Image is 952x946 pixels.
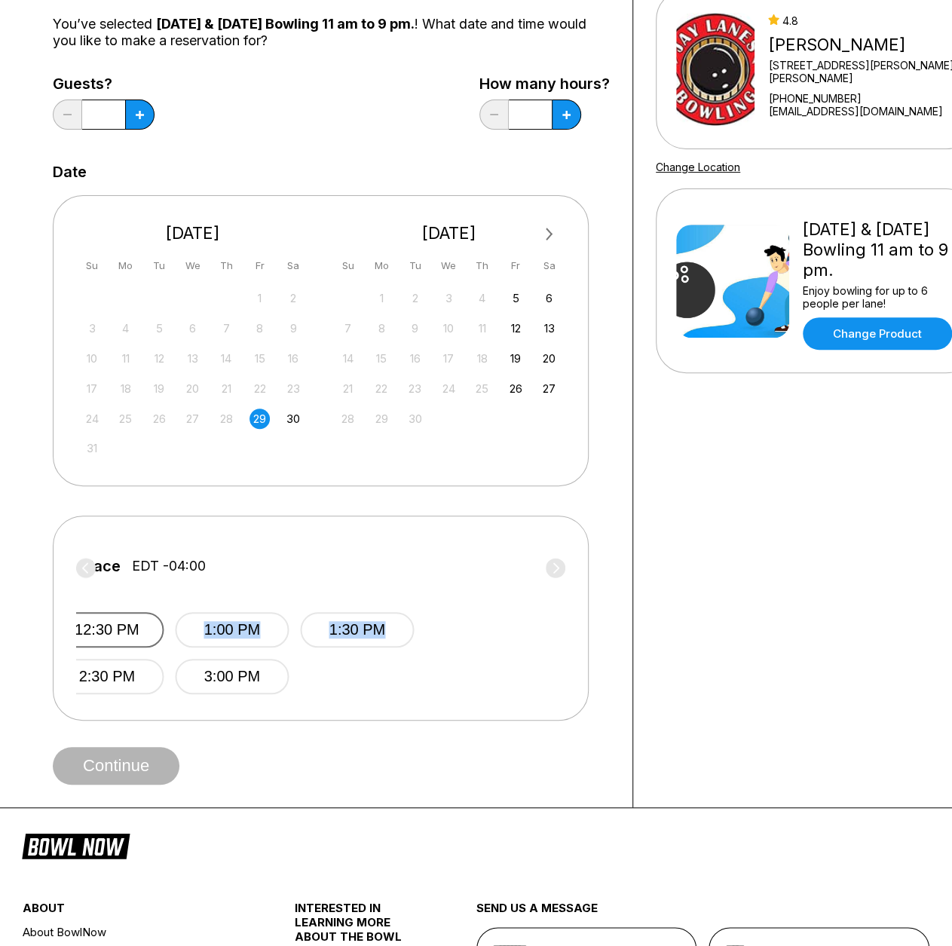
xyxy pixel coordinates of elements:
[82,409,103,429] div: Not available Sunday, August 24th, 2025
[338,378,358,399] div: Not available Sunday, September 21st, 2025
[336,286,562,429] div: month 2025-09
[149,256,170,276] div: Tu
[539,256,559,276] div: Sa
[338,318,358,338] div: Not available Sunday, September 7th, 2025
[372,378,392,399] div: Not available Monday, September 22nd, 2025
[405,318,425,338] div: Not available Tuesday, September 9th, 2025
[472,348,492,369] div: Not available Thursday, September 18th, 2025
[676,225,789,338] img: Friday & Saturday Bowling 11 am to 9 pm.
[115,378,136,399] div: Not available Monday, August 18th, 2025
[115,409,136,429] div: Not available Monday, August 25th, 2025
[149,318,170,338] div: Not available Tuesday, August 5th, 2025
[372,318,392,338] div: Not available Monday, September 8th, 2025
[175,612,289,648] button: 1:00 PM
[283,318,304,338] div: Not available Saturday, August 9th, 2025
[338,409,358,429] div: Not available Sunday, September 28th, 2025
[82,378,103,399] div: Not available Sunday, August 17th, 2025
[405,288,425,308] div: Not available Tuesday, September 2nd, 2025
[53,75,155,92] label: Guests?
[115,348,136,369] div: Not available Monday, August 11th, 2025
[405,409,425,429] div: Not available Tuesday, September 30th, 2025
[439,288,459,308] div: Not available Wednesday, September 3rd, 2025
[23,923,249,941] a: About BowlNow
[676,13,755,126] img: Jay Lanes
[216,318,237,338] div: Not available Thursday, August 7th, 2025
[405,348,425,369] div: Not available Tuesday, September 16th, 2025
[249,378,270,399] div: Not available Friday, August 22nd, 2025
[53,164,87,180] label: Date
[539,288,559,308] div: Choose Saturday, September 6th, 2025
[472,256,492,276] div: Th
[283,409,304,429] div: Choose Saturday, August 30th, 2025
[115,256,136,276] div: Mo
[476,901,930,927] div: send us a message
[149,409,170,429] div: Not available Tuesday, August 26th, 2025
[332,223,566,243] div: [DATE]
[506,318,526,338] div: Choose Friday, September 12th, 2025
[182,348,203,369] div: Not available Wednesday, August 13th, 2025
[23,901,249,923] div: about
[506,256,526,276] div: Fr
[216,348,237,369] div: Not available Thursday, August 14th, 2025
[372,288,392,308] div: Not available Monday, September 1st, 2025
[249,348,270,369] div: Not available Friday, August 15th, 2025
[539,348,559,369] div: Choose Saturday, September 20th, 2025
[249,288,270,308] div: Not available Friday, August 1st, 2025
[132,558,206,574] span: EDT -04:00
[182,409,203,429] div: Not available Wednesday, August 27th, 2025
[216,378,237,399] div: Not available Thursday, August 21st, 2025
[182,378,203,399] div: Not available Wednesday, August 20th, 2025
[175,659,289,694] button: 3:00 PM
[50,612,164,648] button: 12:30 PM
[149,348,170,369] div: Not available Tuesday, August 12th, 2025
[506,348,526,369] div: Choose Friday, September 19th, 2025
[82,256,103,276] div: Su
[656,161,740,173] a: Change Location
[156,16,415,32] span: [DATE] & [DATE] Bowling 11 am to 9 pm.
[439,378,459,399] div: Not available Wednesday, September 24th, 2025
[472,378,492,399] div: Not available Thursday, September 25th, 2025
[115,318,136,338] div: Not available Monday, August 4th, 2025
[283,256,304,276] div: Sa
[539,378,559,399] div: Choose Saturday, September 27th, 2025
[506,288,526,308] div: Choose Friday, September 5th, 2025
[372,348,392,369] div: Not available Monday, September 15th, 2025
[372,256,392,276] div: Mo
[506,378,526,399] div: Choose Friday, September 26th, 2025
[283,288,304,308] div: Not available Saturday, August 2nd, 2025
[372,409,392,429] div: Not available Monday, September 29th, 2025
[439,348,459,369] div: Not available Wednesday, September 17th, 2025
[249,318,270,338] div: Not available Friday, August 8th, 2025
[216,409,237,429] div: Not available Thursday, August 28th, 2025
[300,612,414,648] button: 1:30 PM
[405,256,425,276] div: Tu
[479,75,610,92] label: How many hours?
[149,378,170,399] div: Not available Tuesday, August 19th, 2025
[50,659,164,694] button: 2:30 PM
[82,318,103,338] div: Not available Sunday, August 3rd, 2025
[283,348,304,369] div: Not available Saturday, August 16th, 2025
[249,256,270,276] div: Fr
[539,318,559,338] div: Choose Saturday, September 13th, 2025
[283,378,304,399] div: Not available Saturday, August 23rd, 2025
[53,16,610,49] div: You’ve selected ! What date and time would you like to make a reservation for?
[82,438,103,458] div: Not available Sunday, August 31st, 2025
[216,256,237,276] div: Th
[249,409,270,429] div: Choose Friday, August 29th, 2025
[537,222,562,246] button: Next Month
[472,288,492,308] div: Not available Thursday, September 4th, 2025
[82,348,103,369] div: Not available Sunday, August 10th, 2025
[182,256,203,276] div: We
[472,318,492,338] div: Not available Thursday, September 11th, 2025
[439,256,459,276] div: We
[803,317,952,350] a: Change Product
[338,348,358,369] div: Not available Sunday, September 14th, 2025
[439,318,459,338] div: Not available Wednesday, September 10th, 2025
[338,256,358,276] div: Su
[405,378,425,399] div: Not available Tuesday, September 23rd, 2025
[182,318,203,338] div: Not available Wednesday, August 6th, 2025
[76,223,310,243] div: [DATE]
[80,286,306,459] div: month 2025-08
